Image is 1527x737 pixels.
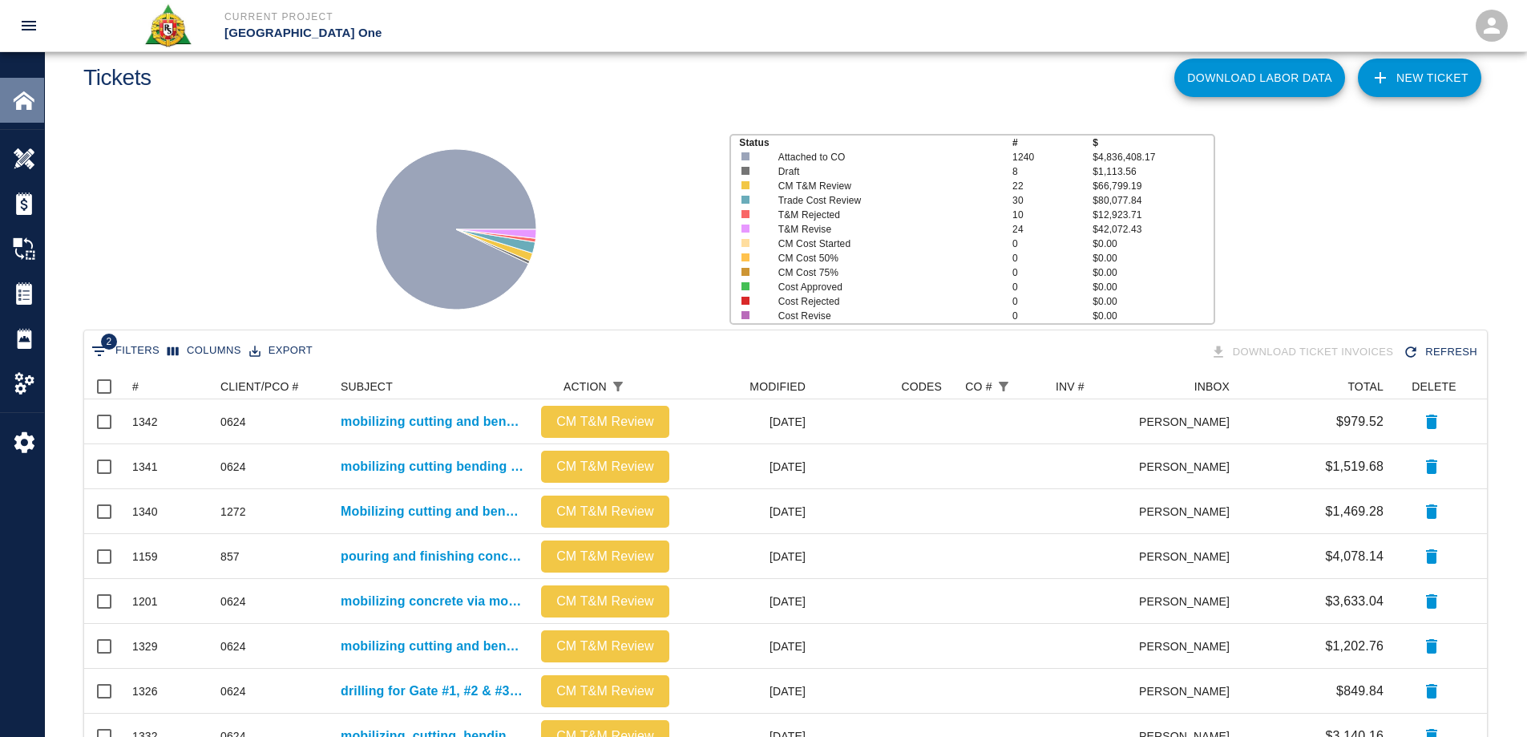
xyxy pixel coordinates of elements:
[677,534,814,579] div: [DATE]
[164,338,245,363] button: Select columns
[677,489,814,534] div: [DATE]
[341,682,525,701] p: drilling for Gate #1, #2 & #3- L#2 elec. closet conduit leave outs and HHS4/L3- #L/14duct opening...
[677,669,814,714] div: [DATE]
[1093,179,1213,193] p: $66,799.19
[1056,374,1085,399] div: INV #
[132,638,158,654] div: 1329
[224,10,850,24] p: Current Project
[778,150,989,164] p: Attached to CO
[220,414,246,430] div: 0624
[1207,338,1400,366] div: Tickets download in groups of 15
[778,222,989,237] p: T&M Revise
[992,375,1015,398] div: 1 active filter
[965,374,992,399] div: CO #
[132,459,158,475] div: 1341
[87,338,164,364] button: Show filters
[1012,309,1093,323] p: 0
[1140,444,1238,489] div: [PERSON_NAME]
[607,375,629,398] div: 1 active filter
[1140,579,1238,624] div: [PERSON_NAME]
[1048,374,1140,399] div: INV #
[1012,251,1093,265] p: 0
[1447,660,1527,737] iframe: Chat Widget
[677,444,814,489] div: [DATE]
[83,65,151,91] h1: Tickets
[1093,136,1213,150] p: $
[677,374,814,399] div: MODIFIED
[341,502,525,521] p: Mobilizing cutting and bending and epoxying slab on grade area #36 man hole cover infill south side.
[1325,637,1384,656] p: $1,202.76
[1325,457,1384,476] p: $1,519.68
[778,208,989,222] p: T&M Rejected
[132,549,158,565] div: 1159
[1140,489,1238,534] div: [PERSON_NAME]
[124,374,212,399] div: #
[341,592,525,611] a: mobilizing concrete via motor buggies. Placing concrete.LOCATION: Stair #13- L3 and L2.5 infills....
[1400,338,1484,366] button: Refresh
[1093,237,1213,251] p: $0.00
[749,374,806,399] div: MODIFIED
[212,374,333,399] div: CLIENT/PCO #
[333,374,533,399] div: SUBJECT
[677,624,814,669] div: [DATE]
[992,375,1015,398] button: Show filters
[132,414,158,430] div: 1342
[1012,179,1093,193] p: 22
[778,179,989,193] p: CM T&M Review
[1012,208,1093,222] p: 10
[132,683,158,699] div: 1326
[1358,59,1481,97] a: NEW TICKET
[739,136,1012,150] p: Status
[547,637,663,656] p: CM T&M Review
[1015,375,1037,398] button: Sort
[1012,136,1093,150] p: #
[341,547,525,566] a: pouring and finishing concrete for HHN1/L2 north mezz formed infill.
[220,638,246,654] div: 0624
[341,637,525,656] a: mobilizing cutting and bending and drilling for gate #1 electrical closet.
[607,375,629,398] button: Show filters
[341,374,393,399] div: SUBJECT
[341,457,525,476] a: mobilizing cutting bending chipping and drilling gate #12 stairway infill level #1.5.
[132,504,158,520] div: 1340
[1336,412,1384,431] p: $979.52
[1412,374,1456,399] div: DELETE
[1093,251,1213,265] p: $0.00
[1140,534,1238,579] div: [PERSON_NAME]
[1140,624,1238,669] div: [PERSON_NAME]
[778,280,989,294] p: Cost Approved
[778,294,989,309] p: Cost Rejected
[1238,374,1392,399] div: TOTAL
[1392,374,1472,399] div: DELETE
[778,265,989,280] p: CM Cost 75%
[1012,222,1093,237] p: 24
[220,683,246,699] div: 0624
[1012,280,1093,294] p: 0
[778,164,989,179] p: Draft
[1093,294,1213,309] p: $0.00
[1093,150,1213,164] p: $4,836,408.17
[547,502,663,521] p: CM T&M Review
[224,24,850,43] p: [GEOGRAPHIC_DATA] One
[1093,309,1213,323] p: $0.00
[1325,547,1384,566] p: $4,078.14
[677,579,814,624] div: [DATE]
[950,374,1048,399] div: CO #
[341,412,525,431] a: mobilizing cutting and bending gate #12 stairway level #2.0.
[629,375,652,398] button: Sort
[1093,164,1213,179] p: $1,113.56
[1325,592,1384,611] p: $3,633.04
[101,334,117,350] span: 2
[1012,164,1093,179] p: 8
[1336,682,1384,701] p: $849.84
[677,399,814,444] div: [DATE]
[1140,374,1238,399] div: INBOX
[1093,193,1213,208] p: $80,077.84
[778,309,989,323] p: Cost Revise
[901,374,942,399] div: CODES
